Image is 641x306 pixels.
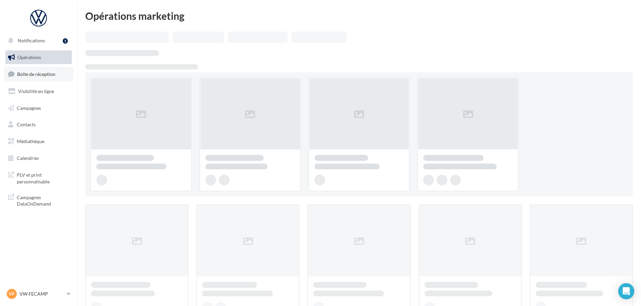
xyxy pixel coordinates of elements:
[17,155,39,161] span: Calendrier
[4,118,73,132] a: Contacts
[19,291,64,297] p: VW FECAMP
[4,50,73,64] a: Opérations
[4,134,73,148] a: Médiathèque
[18,38,45,43] span: Notifications
[17,193,69,207] span: Campagnes DataOnDemand
[17,54,41,60] span: Opérations
[4,101,73,115] a: Campagnes
[17,138,44,144] span: Médiathèque
[18,88,54,94] span: Visibilité en ligne
[618,283,634,299] div: Open Intercom Messenger
[4,168,73,187] a: PLV et print personnalisable
[4,67,73,81] a: Boîte de réception
[4,34,70,48] button: Notifications 1
[63,38,68,44] div: 1
[17,122,36,127] span: Contacts
[17,105,41,111] span: Campagnes
[4,84,73,98] a: Visibilité en ligne
[4,190,73,210] a: Campagnes DataOnDemand
[85,11,633,21] div: Opérations marketing
[5,288,72,300] a: VF VW FECAMP
[4,151,73,165] a: Calendrier
[17,71,55,77] span: Boîte de réception
[17,170,69,185] span: PLV et print personnalisable
[9,291,15,297] span: VF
